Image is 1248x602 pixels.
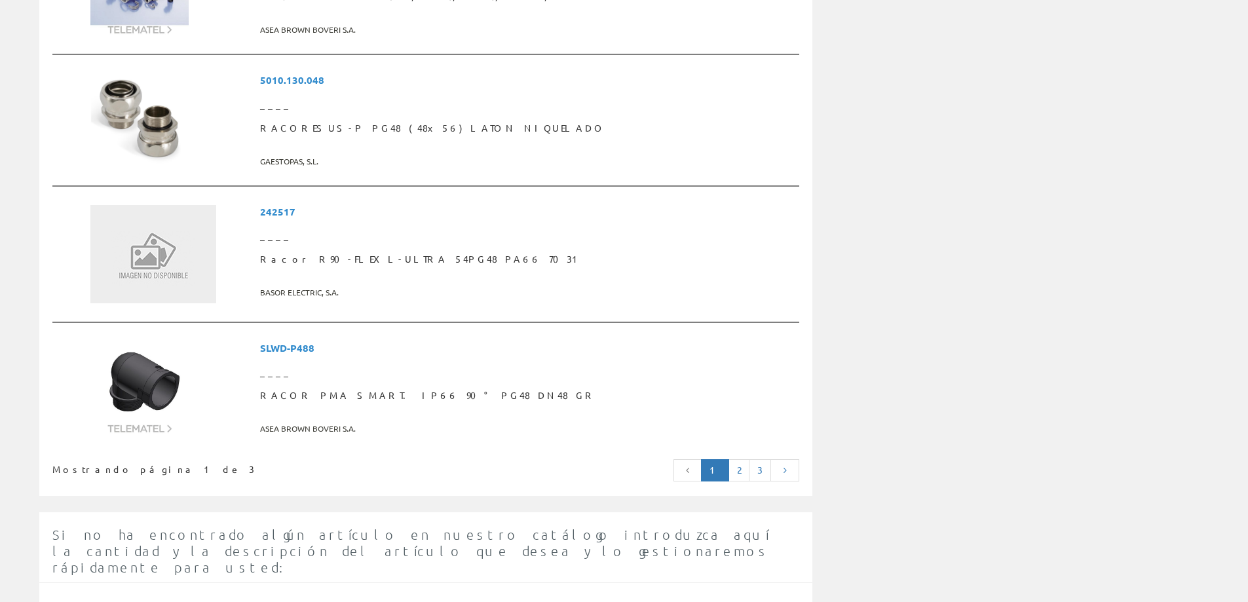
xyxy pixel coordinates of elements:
[673,459,702,481] a: Página anterior
[260,19,794,41] span: ASEA BROWN BOVERI S.A.
[260,248,794,271] span: Racor R90-FLEXL-ULTRA 54PG48 PA66 7031
[260,418,794,440] span: ASEA BROWN BOVERI S.A.
[260,200,794,224] span: 242517
[749,459,771,481] a: 3
[90,336,189,434] img: Foto artículo RACOR PMA SMART. IP66 90° PG48 DN48 GR (150x150)
[90,205,216,303] img: Sin Imagen Disponible
[260,336,794,360] span: SLWD-P488
[260,282,794,303] span: BASOR ELECTRIC, S.A.
[728,459,749,481] a: 2
[701,459,729,481] a: Página actual
[260,93,794,117] span: ____
[90,68,189,166] img: Foto artículo RACORESUS-P PG48 (48x56) LATON NIQUELADO (150x150)
[52,458,352,476] div: Mostrando página 1 de 3
[260,224,794,248] span: ____
[260,384,794,407] span: RACOR PMA SMART. IP66 90° PG48 DN48 GR
[260,117,794,140] span: RACORESUS-P PG48 (48x56) LATON NIQUELADO
[770,459,799,481] a: Página siguiente
[260,68,794,92] span: 5010.130.048
[260,151,794,172] span: GAESTOPAS, S.L.
[52,527,769,575] span: Si no ha encontrado algún artículo en nuestro catálogo introduzca aquí la cantidad y la descripci...
[260,360,794,384] span: ____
